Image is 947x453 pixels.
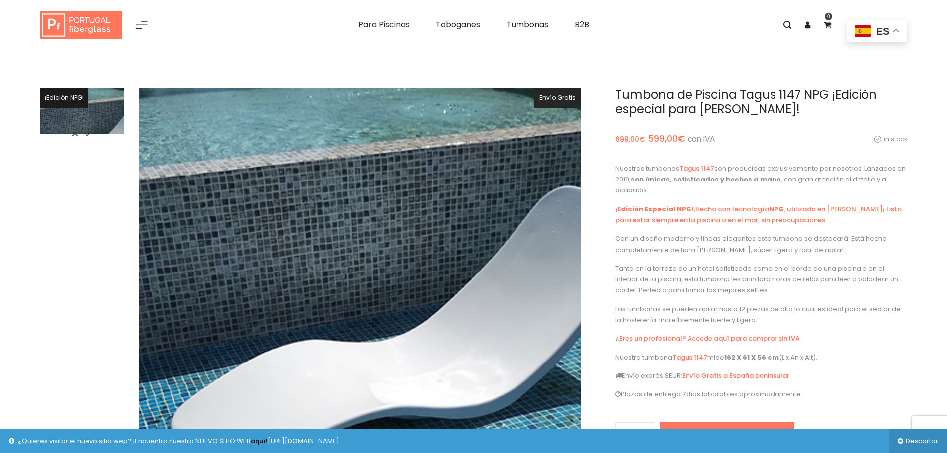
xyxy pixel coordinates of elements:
[686,389,802,399] a: días laborables aproximadamente.
[682,389,686,399] a: 7
[567,15,597,35] a: B2B
[615,352,907,363] p: Nuestra tumbona mide (L x An x Alt).
[688,134,715,144] small: con IVA
[648,132,685,145] bdi: 599,00
[672,353,707,362] a: Tagus 1147
[45,93,84,102] span: ¡Edición NPG!
[575,19,589,30] span: B2B
[615,88,907,117] h1: Tumbona de Piscina Tagus 1147 NPG ¡Edición especial para [PERSON_NAME]!
[615,163,907,196] p: Nuestras tumbonas son producidas exclusivamente por nosotros. Lanzados en 2019, , con gran atenci...
[615,263,907,296] p: Tanto en la terraza de un hotel sofisticado como en el borde de una piscina o en el interior de l...
[817,15,837,35] a: 0
[682,371,789,380] a: Envío Gratis a España peninsular
[499,15,556,35] a: Tumbonas
[679,164,714,173] a: Tagus 1147
[769,204,784,214] strong: NPG
[876,26,890,37] span: es
[251,436,268,446] a: aquí!
[615,389,682,399] a: Plazos de entrega:
[351,15,417,35] a: Para Piscinas
[615,371,682,380] a: Envío exprés SEUR:
[615,134,645,144] bdi: 699,00
[872,134,907,145] p: in stock
[631,175,781,184] strong: son únicas, sofisticados y hechos a mano
[358,19,410,30] span: Para Piscinas
[889,429,947,453] a: Descartar
[724,353,779,362] strong: 162 X 61 X 56 cm
[429,15,488,35] a: Toboganes
[615,233,907,256] p: Con un diseño moderno y líneas elegantes esta tumbona se destacará. Está hecho completamente de f...
[615,204,902,225] a: ¡Hecho con tecnología , utilizado en [PERSON_NAME]¡ Listo para estar siempre en la piscina o en e...
[615,304,907,326] p: Las tumbonas se pueden apilar hasta 12 piezas de alta lo cual es ideal para el sector de la hoste...
[615,334,800,343] a: ¿Eres un profesional? Accede aquí para comprar sin IVA
[40,11,122,39] img: Portugal fiberglass ES
[615,204,693,214] a: ¡Edición Especial NPG!
[825,13,832,20] span: 0
[639,134,645,144] span: €
[539,93,576,102] span: Envío Gratis
[507,19,548,30] span: Tumbonas
[855,25,871,37] img: es
[678,132,685,145] span: €
[436,19,480,30] span: Toboganes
